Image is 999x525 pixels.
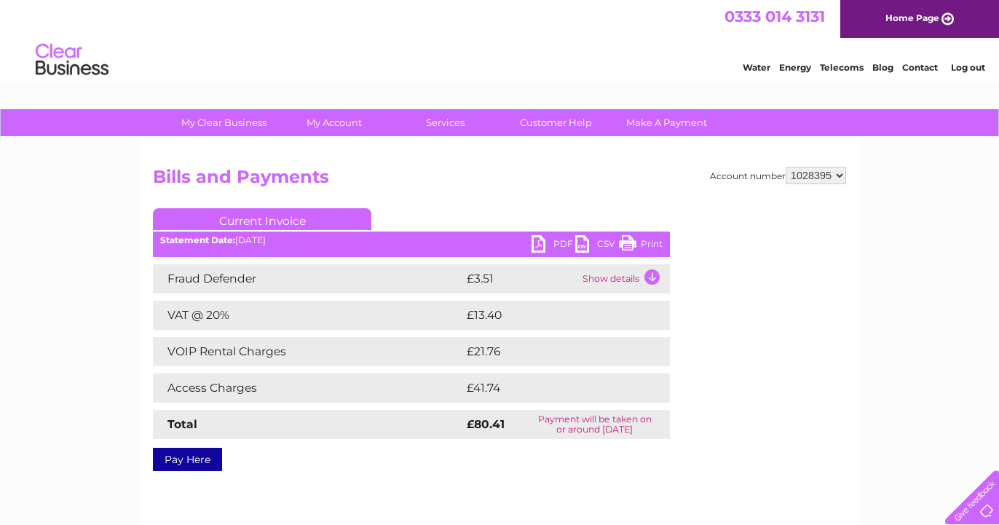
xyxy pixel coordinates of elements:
[724,7,825,25] a: 0333 014 3131
[157,8,845,71] div: Clear Business is a trading name of Verastar Limited (registered in [GEOGRAPHIC_DATA] No. 3667643...
[153,235,670,245] div: [DATE]
[743,62,770,73] a: Water
[532,235,575,256] a: PDF
[579,264,670,293] td: Show details
[160,234,235,245] b: Statement Date:
[607,109,727,136] a: Make A Payment
[385,109,505,136] a: Services
[275,109,395,136] a: My Account
[463,301,639,330] td: £13.40
[153,301,463,330] td: VAT @ 20%
[951,62,985,73] a: Log out
[779,62,811,73] a: Energy
[463,337,639,366] td: £21.76
[902,62,938,73] a: Contact
[463,374,639,403] td: £41.74
[575,235,619,256] a: CSV
[153,448,222,471] a: Pay Here
[153,337,463,366] td: VOIP Rental Charges
[820,62,864,73] a: Telecoms
[35,38,109,82] img: logo.png
[153,208,371,230] a: Current Invoice
[710,167,846,184] div: Account number
[463,264,579,293] td: £3.51
[467,417,505,431] strong: £80.41
[167,417,197,431] strong: Total
[519,410,670,439] td: Payment will be taken on or around [DATE]
[153,374,463,403] td: Access Charges
[496,109,616,136] a: Customer Help
[619,235,663,256] a: Print
[164,109,284,136] a: My Clear Business
[872,62,893,73] a: Blog
[153,167,846,194] h2: Bills and Payments
[153,264,463,293] td: Fraud Defender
